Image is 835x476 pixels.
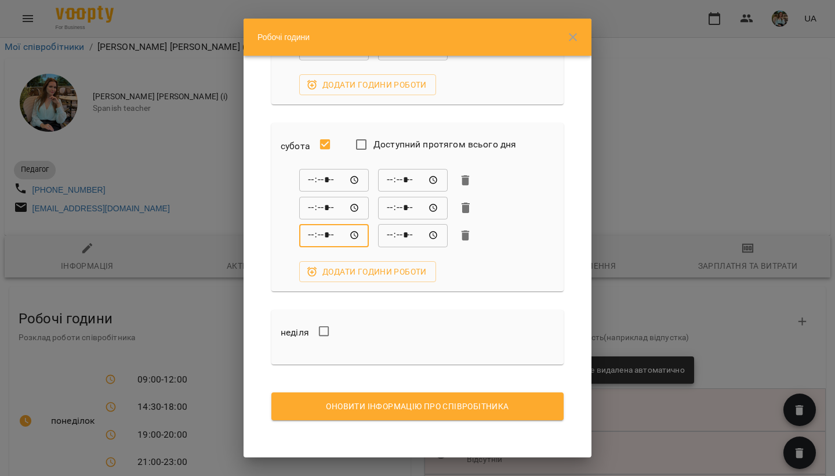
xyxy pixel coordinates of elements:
[308,265,427,279] span: Додати години роботи
[457,172,474,189] button: Видалити
[299,169,369,192] div: Від
[308,78,427,92] span: Додати години роботи
[271,392,564,420] button: Оновити інформацію про співробітника
[373,138,516,152] span: Доступний протягом всього дня
[244,19,591,56] div: Робочі години
[378,169,448,192] div: До
[281,324,309,341] h6: неділя
[299,196,369,219] div: Від
[378,196,448,219] div: До
[299,74,436,95] button: Додати години роботи
[299,261,436,282] button: Додати години роботи
[457,227,474,244] button: Видалити
[457,199,474,217] button: Видалити
[281,138,310,154] h6: субота
[281,399,554,413] span: Оновити інформацію про співробітника
[299,224,369,247] div: Від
